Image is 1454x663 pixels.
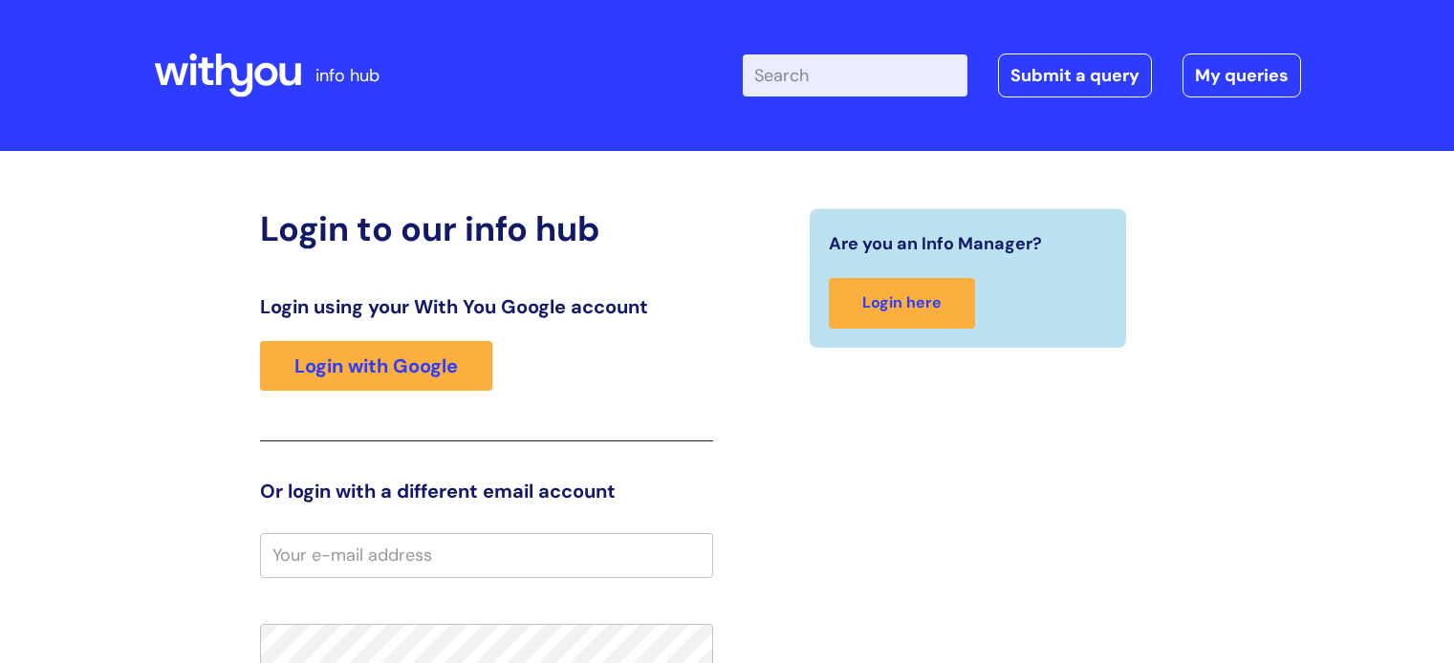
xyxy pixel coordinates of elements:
[260,533,713,577] input: Your e-mail address
[260,208,713,249] h2: Login to our info hub
[260,480,713,503] h3: Or login with a different email account
[260,295,713,318] h3: Login using your With You Google account
[829,278,975,329] a: Login here
[1183,53,1301,97] a: My queries
[743,54,967,96] input: Search
[998,53,1152,97] a: Submit a query
[829,228,1042,259] span: Are you an Info Manager?
[260,341,492,391] a: Login with Google
[315,60,380,91] p: info hub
